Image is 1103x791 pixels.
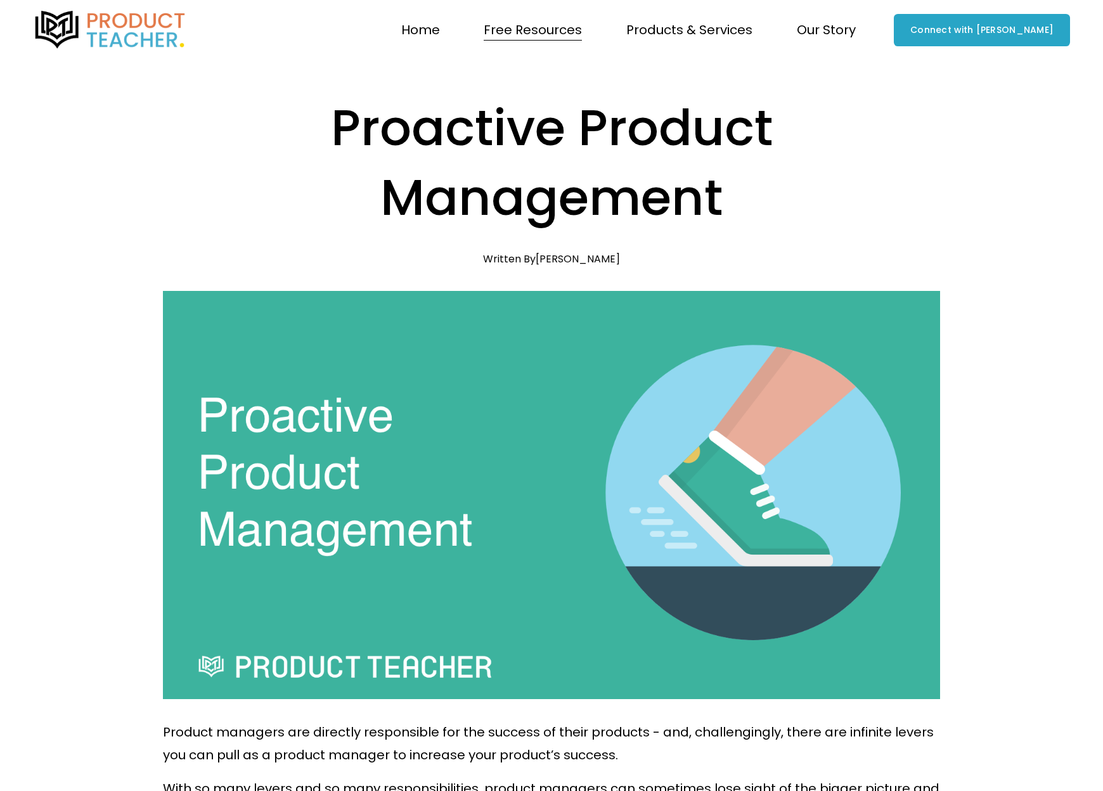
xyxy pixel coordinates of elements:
[894,14,1069,47] a: Connect with [PERSON_NAME]
[797,17,856,42] a: folder dropdown
[163,721,941,767] p: Product managers are directly responsible for the success of their products - and, challengingly,...
[484,17,582,42] a: folder dropdown
[163,93,941,233] h1: Proactive Product Management
[401,17,440,42] a: Home
[626,18,752,41] span: Products & Services
[536,252,620,266] a: [PERSON_NAME]
[483,253,620,265] div: Written By
[626,17,752,42] a: folder dropdown
[797,18,856,41] span: Our Story
[33,11,188,49] img: Product Teacher
[484,18,582,41] span: Free Resources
